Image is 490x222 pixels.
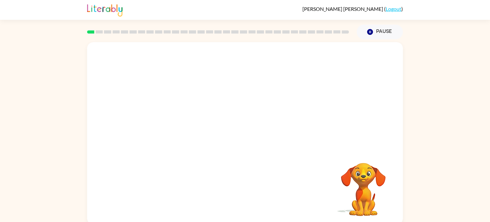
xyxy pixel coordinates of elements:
[357,25,403,39] button: Pause
[331,153,395,217] video: Your browser must support playing .mp4 files to use Literably. Please try using another browser.
[386,6,401,12] a: Logout
[302,6,403,12] div: ( )
[87,3,122,17] img: Literably
[302,6,384,12] span: [PERSON_NAME] [PERSON_NAME]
